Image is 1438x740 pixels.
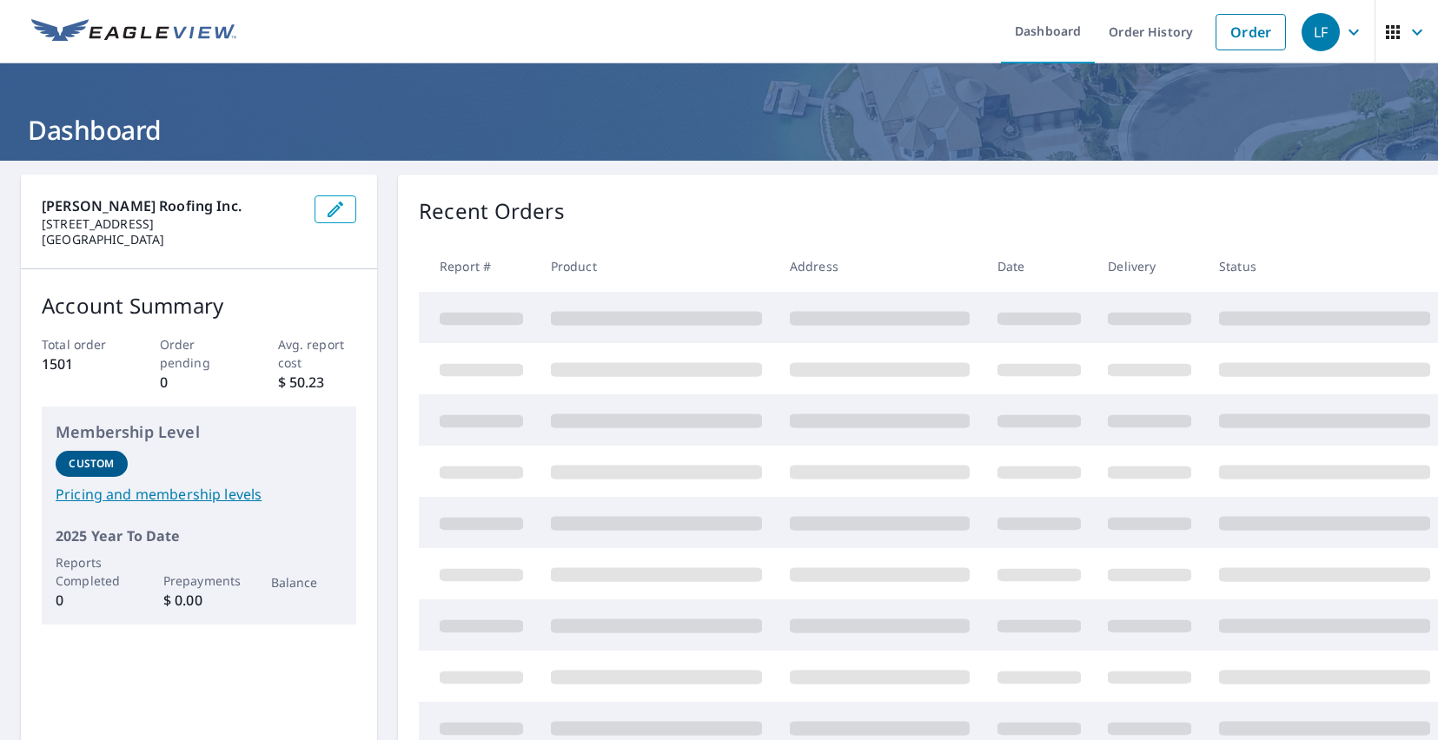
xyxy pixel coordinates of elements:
p: Avg. report cost [278,335,357,372]
p: Reports Completed [56,553,128,590]
th: Report # [419,241,537,292]
p: 1501 [42,353,121,374]
p: Total order [42,335,121,353]
p: Account Summary [42,290,356,321]
div: LF [1302,13,1340,51]
p: 0 [160,372,239,393]
p: Prepayments [163,572,235,590]
a: Pricing and membership levels [56,484,342,505]
p: $ 0.00 [163,590,235,611]
img: EV Logo [31,19,236,45]
p: Recent Orders [419,195,565,227]
p: Order pending [160,335,239,372]
p: Membership Level [56,420,342,444]
th: Product [537,241,776,292]
p: $ 50.23 [278,372,357,393]
p: 2025 Year To Date [56,525,342,546]
p: Balance [271,573,343,591]
th: Date [984,241,1095,292]
h1: Dashboard [21,112,1417,148]
p: Custom [69,456,114,472]
p: 0 [56,590,128,611]
p: [PERSON_NAME] Roofing Inc. [42,195,301,216]
th: Address [776,241,984,292]
th: Delivery [1094,241,1205,292]
p: [STREET_ADDRESS] [42,216,301,232]
a: Order [1216,14,1286,50]
p: [GEOGRAPHIC_DATA] [42,232,301,248]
